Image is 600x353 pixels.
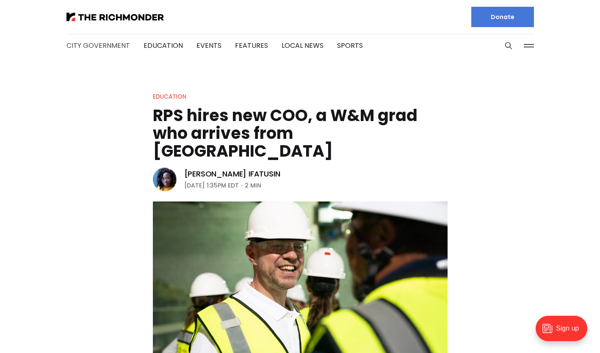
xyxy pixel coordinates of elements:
a: Education [153,92,186,101]
a: City Government [66,41,130,50]
a: Features [235,41,268,50]
img: Victoria A. Ifatusin [153,168,177,191]
time: [DATE] 1:35PM EDT [184,180,239,190]
button: Search this site [502,39,515,52]
a: Sports [337,41,363,50]
a: Local News [282,41,324,50]
a: [PERSON_NAME] Ifatusin [184,169,280,179]
a: Events [196,41,221,50]
img: The Richmonder [66,13,164,21]
a: Education [144,41,183,50]
h1: RPS hires new COO, a W&M grad who arrives from [GEOGRAPHIC_DATA] [153,107,448,160]
span: 2 min [245,180,261,190]
iframe: portal-trigger [528,312,600,353]
a: Donate [471,7,534,27]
